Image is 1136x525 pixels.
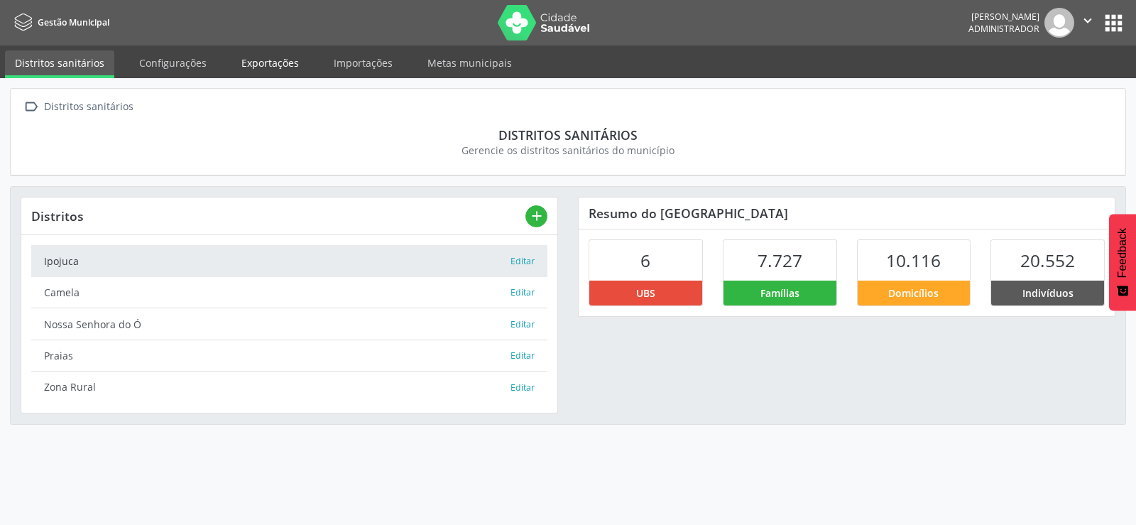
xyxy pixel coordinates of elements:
button: Editar [510,286,535,300]
button: apps [1101,11,1126,36]
div: Distritos [31,208,525,224]
button: Editar [510,381,535,395]
span: 6 [640,249,650,272]
button:  [1074,8,1101,38]
span: UBS [636,286,655,301]
img: img [1044,8,1074,38]
i: add [529,208,545,224]
div: Gerencie os distritos sanitários do município [31,143,1105,158]
span: Domicílios [888,286,939,301]
button: Editar [510,318,535,332]
a: Zona Rural Editar [31,372,547,402]
button: Feedback - Mostrar pesquisa [1109,214,1136,310]
a: Praias Editar [31,340,547,372]
span: Administrador [968,23,1039,35]
a: Configurações [129,50,217,75]
a: Metas municipais [417,50,522,75]
span: Famílias [760,286,799,301]
span: 20.552 [1020,249,1075,272]
button: add [525,205,547,227]
i:  [21,97,41,117]
div: Camela [44,285,510,300]
div: Praias [44,348,510,363]
a: Ipojuca Editar [31,245,547,276]
a: Distritos sanitários [5,50,114,78]
div: Nossa Senhora do Ó [44,317,510,332]
div: Ipojuca [44,254,510,269]
button: Editar [510,254,535,269]
div: Resumo do [GEOGRAPHIC_DATA] [579,197,1115,229]
a: Nossa Senhora do Ó Editar [31,308,547,340]
i:  [1080,13,1096,28]
div: Distritos sanitários [41,97,136,117]
a:  Distritos sanitários [21,97,136,117]
div: Zona Rural [44,379,510,394]
span: Indivíduos [1022,286,1074,301]
a: Exportações [231,50,309,75]
a: Importações [324,50,403,75]
span: Feedback [1116,228,1129,278]
span: 10.116 [886,249,941,272]
a: Gestão Municipal [10,11,109,34]
button: Editar [510,349,535,363]
a: Camela Editar [31,277,547,308]
div: [PERSON_NAME] [968,11,1039,23]
span: 7.727 [758,249,802,272]
div: Distritos sanitários [31,127,1105,143]
span: Gestão Municipal [38,16,109,28]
